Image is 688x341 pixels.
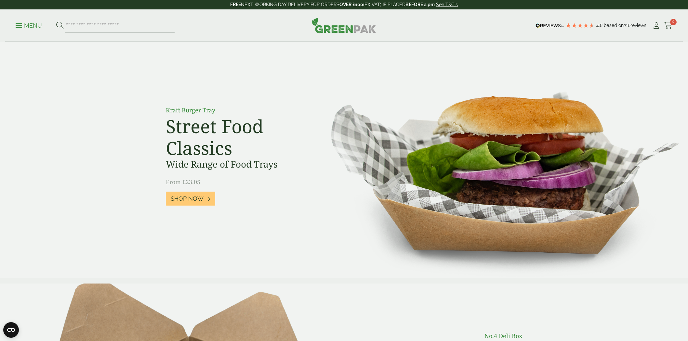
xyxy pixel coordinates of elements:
div: 4.79 Stars [565,22,595,28]
span: From £23.05 [166,178,200,186]
strong: OVER £100 [339,2,363,7]
h3: Wide Range of Food Trays [166,159,312,170]
span: 0 [670,19,677,25]
span: Based on [604,23,624,28]
p: No.4 Deli Box [380,332,522,340]
button: Open CMP widget [3,322,19,338]
span: reviews [630,23,646,28]
a: Menu [16,22,42,28]
i: Cart [664,22,672,29]
strong: BEFORE 2 pm [405,2,435,7]
img: GreenPak Supplies [312,18,376,33]
span: 4.8 [596,23,604,28]
p: Kraft Burger Tray [166,106,312,115]
a: 0 [664,21,672,31]
img: Street Food Classics [310,42,688,278]
a: Shop Now [166,192,215,206]
img: REVIEWS.io [536,23,564,28]
span: 216 [624,23,630,28]
a: See T&C's [436,2,458,7]
span: Shop Now [171,195,204,202]
h2: Street Food Classics [166,115,312,159]
strong: FREE [230,2,241,7]
i: My Account [652,22,660,29]
p: Menu [16,22,42,30]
